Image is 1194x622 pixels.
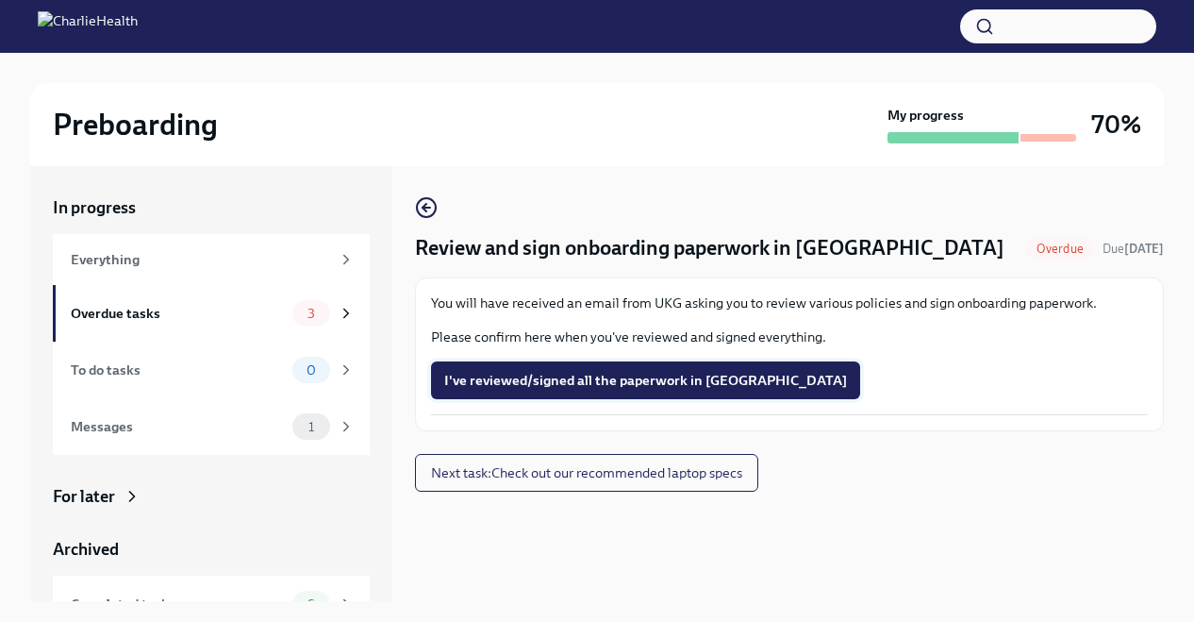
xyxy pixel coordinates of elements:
span: I've reviewed/signed all the paperwork in [GEOGRAPHIC_DATA] [444,371,847,390]
a: Overdue tasks3 [53,285,370,342]
a: In progress [53,196,370,219]
div: Overdue tasks [71,303,285,324]
h4: Review and sign onboarding paperwork in [GEOGRAPHIC_DATA] [415,234,1004,262]
div: Messages [71,416,285,437]
span: 0 [295,363,327,378]
strong: [DATE] [1124,242,1164,256]
div: To do tasks [71,360,285,380]
a: To do tasks0 [53,342,370,398]
div: Everything [71,249,330,270]
span: Due [1103,242,1164,256]
button: Next task:Check out our recommended laptop specs [415,454,758,492]
a: Messages1 [53,398,370,455]
h2: Preboarding [53,106,218,143]
p: Please confirm here when you've reviewed and signed everything. [431,328,1148,346]
p: You will have received an email from UKG asking you to review various policies and sign onboardin... [431,294,1148,312]
span: Overdue [1025,242,1095,256]
button: I've reviewed/signed all the paperwork in [GEOGRAPHIC_DATA] [431,361,860,399]
strong: My progress [887,106,964,125]
span: August 1st, 2025 10:00 [1103,240,1164,258]
span: 1 [297,420,325,434]
h3: 70% [1091,108,1141,142]
div: Completed tasks [71,594,285,614]
span: 6 [295,597,326,612]
span: Next task : Check out our recommended laptop specs [431,463,742,482]
span: 3 [296,307,326,321]
a: Archived [53,538,370,561]
a: Everything [53,234,370,285]
a: For later [53,485,370,508]
div: For later [53,485,115,508]
img: CharlieHealth [38,11,138,42]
